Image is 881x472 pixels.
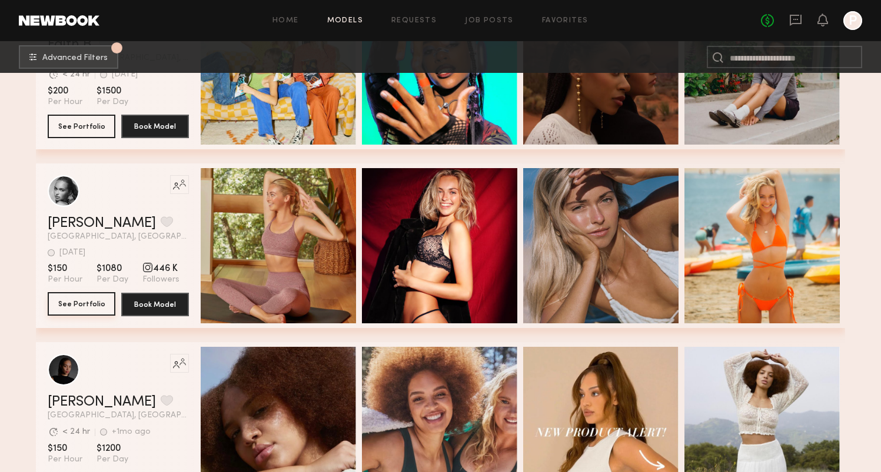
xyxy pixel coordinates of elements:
[115,45,118,51] span: 1
[121,115,189,138] button: Book Model
[465,17,514,25] a: Job Posts
[112,428,151,436] div: +1mo ago
[42,54,108,62] span: Advanced Filters
[48,275,82,285] span: Per Hour
[97,443,128,454] span: $1200
[48,263,82,275] span: $150
[272,17,299,25] a: Home
[142,275,179,285] span: Followers
[97,85,128,97] span: $1500
[59,249,85,257] div: [DATE]
[48,233,189,241] span: [GEOGRAPHIC_DATA], [GEOGRAPHIC_DATA]
[48,443,82,454] span: $150
[19,45,118,69] button: 1Advanced Filters
[48,411,189,420] span: [GEOGRAPHIC_DATA], [GEOGRAPHIC_DATA]
[112,71,138,79] div: [DATE]
[48,216,156,230] a: [PERSON_NAME]
[327,17,363,25] a: Models
[542,17,589,25] a: Favorites
[843,11,862,30] a: P
[48,454,82,465] span: Per Hour
[62,428,90,436] div: < 24 hr
[97,454,128,465] span: Per Day
[48,85,82,97] span: $200
[48,292,115,316] button: See Portfolio
[97,263,128,275] span: $1080
[48,395,156,409] a: [PERSON_NAME]
[48,293,115,316] a: See Portfolio
[97,97,128,108] span: Per Day
[121,293,189,316] button: Book Model
[48,97,82,108] span: Per Hour
[142,263,179,275] span: 446 K
[391,17,437,25] a: Requests
[62,71,90,79] div: < 24 hr
[48,115,115,138] button: See Portfolio
[97,275,128,285] span: Per Day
